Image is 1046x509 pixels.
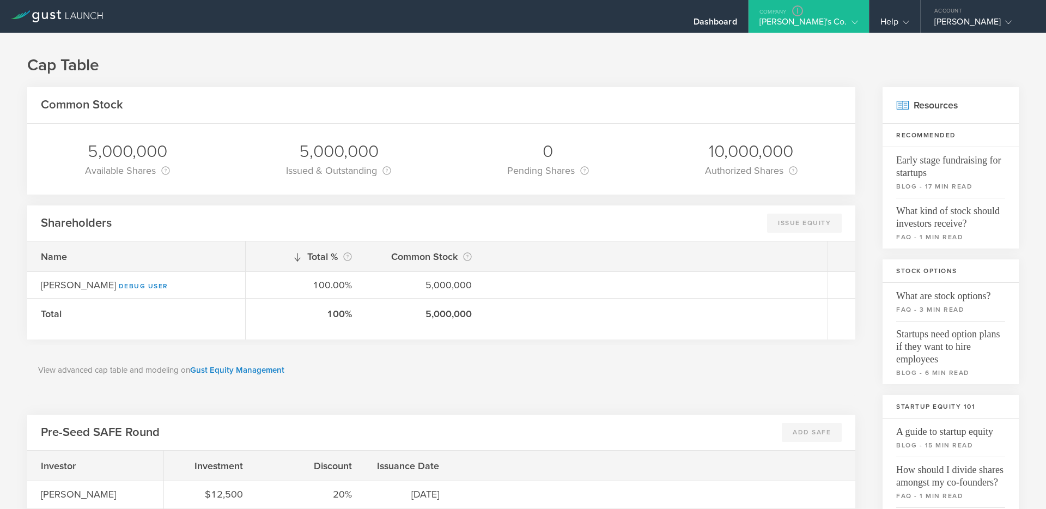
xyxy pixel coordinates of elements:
small: blog - 6 min read [896,368,1005,378]
div: [PERSON_NAME]'s Co. [759,16,858,33]
div: [PERSON_NAME] [934,16,1027,33]
div: Common Stock [379,249,472,264]
h3: Stock Options [883,259,1019,283]
a: Gust Equity Management [190,365,284,375]
span: How should I divide shares amongst my co-founders? [896,457,1005,489]
div: [PERSON_NAME] [41,487,150,501]
small: blog - 15 min read [896,440,1005,450]
h2: Common Stock [41,97,123,113]
div: 5,000,000 [286,140,391,163]
h3: Startup Equity 101 [883,395,1019,419]
div: 0 [507,140,589,163]
a: A guide to startup equityblog - 15 min read [883,419,1019,457]
small: faq - 1 min read [896,491,1005,501]
div: Name [41,250,232,264]
div: Investor [41,459,150,473]
h3: Recommended [883,124,1019,147]
div: Pending Shares [507,163,589,178]
div: 100.00% [259,278,352,292]
h2: Pre-Seed SAFE Round [41,425,160,440]
h2: Shareholders [41,215,112,231]
div: [PERSON_NAME] [41,278,232,292]
span: Startups need option plans if they want to hire employees [896,321,1005,366]
div: Investment [178,459,243,473]
span: A guide to startup equity [896,419,1005,438]
p: View advanced cap table and modeling on [38,364,844,377]
small: faq - 1 min read [896,232,1005,242]
div: 10,000,000 [705,140,798,163]
div: Issued & Outstanding [286,163,391,178]
small: blog - 17 min read [896,181,1005,191]
div: 5,000,000 [379,278,472,292]
a: Early stage fundraising for startupsblog - 17 min read [883,147,1019,198]
a: How should I divide shares amongst my co-founders?faq - 1 min read [883,457,1019,507]
span: What kind of stock should investors receive? [896,198,1005,230]
div: Dashboard [694,16,737,33]
div: Issuance Date [379,459,439,473]
a: Startups need option plans if they want to hire employeesblog - 6 min read [883,321,1019,384]
div: 20% [270,487,352,501]
div: $12,500 [178,487,243,501]
div: Discount [270,459,352,473]
div: 5,000,000 [85,140,170,163]
small: faq - 3 min read [896,305,1005,314]
h2: Resources [883,87,1019,124]
div: Available Shares [85,163,170,178]
div: [DATE] [379,487,439,501]
a: What are stock options?faq - 3 min read [883,283,1019,321]
span: Early stage fundraising for startups [896,147,1005,179]
div: 100% [259,307,352,321]
div: Authorized Shares [705,163,798,178]
a: What kind of stock should investors receive?faq - 1 min read [883,198,1019,249]
div: Help [880,16,909,33]
span: What are stock options? [896,283,1005,302]
div: 5,000,000 [379,307,472,321]
div: Total [41,307,232,321]
iframe: Chat Widget [992,457,1046,509]
h1: Cap Table [27,54,1019,76]
div: Total % [259,249,352,264]
a: Debug User [119,282,168,290]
